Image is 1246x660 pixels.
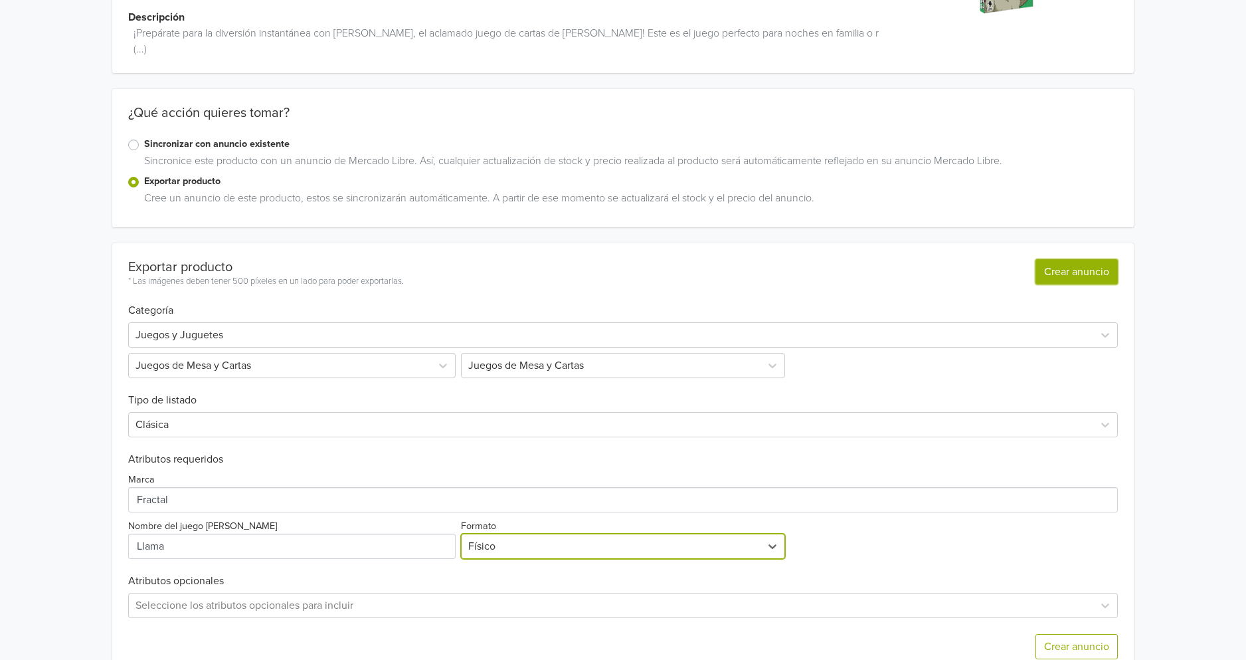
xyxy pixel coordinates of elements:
label: Nombre del juego [PERSON_NAME] [128,519,277,534]
button: Crear anuncio [1035,259,1118,284]
label: Formato [461,519,496,534]
h6: Categoría [128,288,1118,317]
div: Cree un anuncio de este producto, estos se sincronizarán automáticamente. A partir de ese momento... [139,190,1118,211]
label: Exportar producto [144,174,1118,189]
button: Crear anuncio [1035,634,1118,659]
span: Descripción [128,9,185,25]
div: Exportar producto [128,259,404,275]
label: Marca [128,473,155,487]
div: * Las imágenes deben tener 500 píxeles en un lado para poder exportarlas. [128,275,404,288]
div: ¿Qué acción quieres tomar? [112,105,1134,137]
h6: Atributos opcionales [128,575,1118,588]
h6: Tipo de listado [128,378,1118,407]
label: Sincronizar con anuncio existente [144,137,1118,152]
h6: Atributos requeridos [128,453,1118,466]
span: ¡Prepárate para la diversión instantánea con [PERSON_NAME], el aclamado juego de cartas de [PERSO... [133,25,895,57]
div: Sincronice este producto con un anuncio de Mercado Libre. Así, cualquier actualización de stock y... [139,153,1118,174]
